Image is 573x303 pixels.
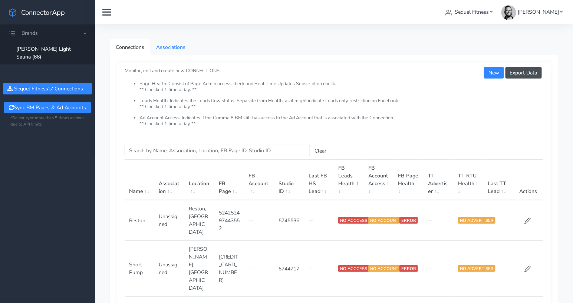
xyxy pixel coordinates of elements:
[150,39,191,56] a: Associations
[334,160,364,200] th: FB Leads Health
[484,200,514,241] td: --
[498,5,566,19] a: [PERSON_NAME]
[501,5,516,20] img: James Carr
[513,160,543,200] th: Actions
[484,160,514,200] th: Last TT Lead
[338,217,369,224] span: NO ACCCESS
[125,160,155,200] th: Name
[368,265,400,272] span: NO ACCOUNT
[214,241,244,297] td: [CREDIT_CARD_NUMBER]
[424,241,454,297] td: --
[3,83,92,94] button: Sequel Fitness's' Connections
[304,160,334,200] th: Last FB HS Lead
[139,98,543,115] li: Leads Health: Indicates the Leads flow status. Separate from Health, as it might indicate Leads o...
[10,115,85,128] small: *Do not sync more then 5 times an hour due to API limits.
[455,9,489,16] span: Sequel Fitness
[184,160,214,200] th: Location
[155,241,185,297] td: Unassigned
[484,67,504,79] button: New
[458,265,495,272] span: NO ADVERTISER
[424,200,454,241] td: --
[442,5,496,19] a: Sequel Fitness
[4,102,90,113] button: Sync BM Pages & Ad Accounts
[304,241,334,297] td: --
[184,241,214,297] td: [PERSON_NAME],[GEOGRAPHIC_DATA]
[139,115,543,127] li: Ad Account Access: Indicates if the Comma,8 BM still has access to the Ad Account that is associa...
[214,200,244,241] td: 524252497443552
[155,200,185,241] td: Unassigned
[394,160,424,200] th: FB Page Health
[184,200,214,241] td: Reston,[GEOGRAPHIC_DATA]
[484,241,514,297] td: --
[244,241,274,297] td: --
[125,200,155,241] td: Reston
[214,160,244,200] th: FB Page
[364,160,394,200] th: FB Account Access
[424,160,454,200] th: TT Advertiser
[22,30,38,37] span: Brands
[518,9,559,16] span: [PERSON_NAME]
[368,217,400,224] span: NO ACCOUNT
[110,39,150,56] a: Connections
[139,81,543,98] li: Page Health: Consist of Page Admin access check and Real Time Updates Subscription check. ** Chec...
[125,145,310,156] input: enter text you want to search
[155,160,185,200] th: Association
[454,160,484,200] th: TT RTU Health
[310,145,331,157] button: Clear
[399,265,418,272] span: ERROR
[274,160,304,200] th: Studio ID
[125,61,543,127] small: Monitor, edit and create new CONNECTIONS:
[244,160,274,200] th: FB Account
[399,217,418,224] span: ERROR
[506,67,542,79] button: Export Data
[458,217,495,224] span: NO ADVERTISER
[274,241,304,297] td: 5744717
[244,200,274,241] td: --
[21,8,65,17] span: ConnectorApp
[125,241,155,297] td: Short Pump
[304,200,334,241] td: --
[338,265,369,272] span: NO ACCCESS
[274,200,304,241] td: 5745536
